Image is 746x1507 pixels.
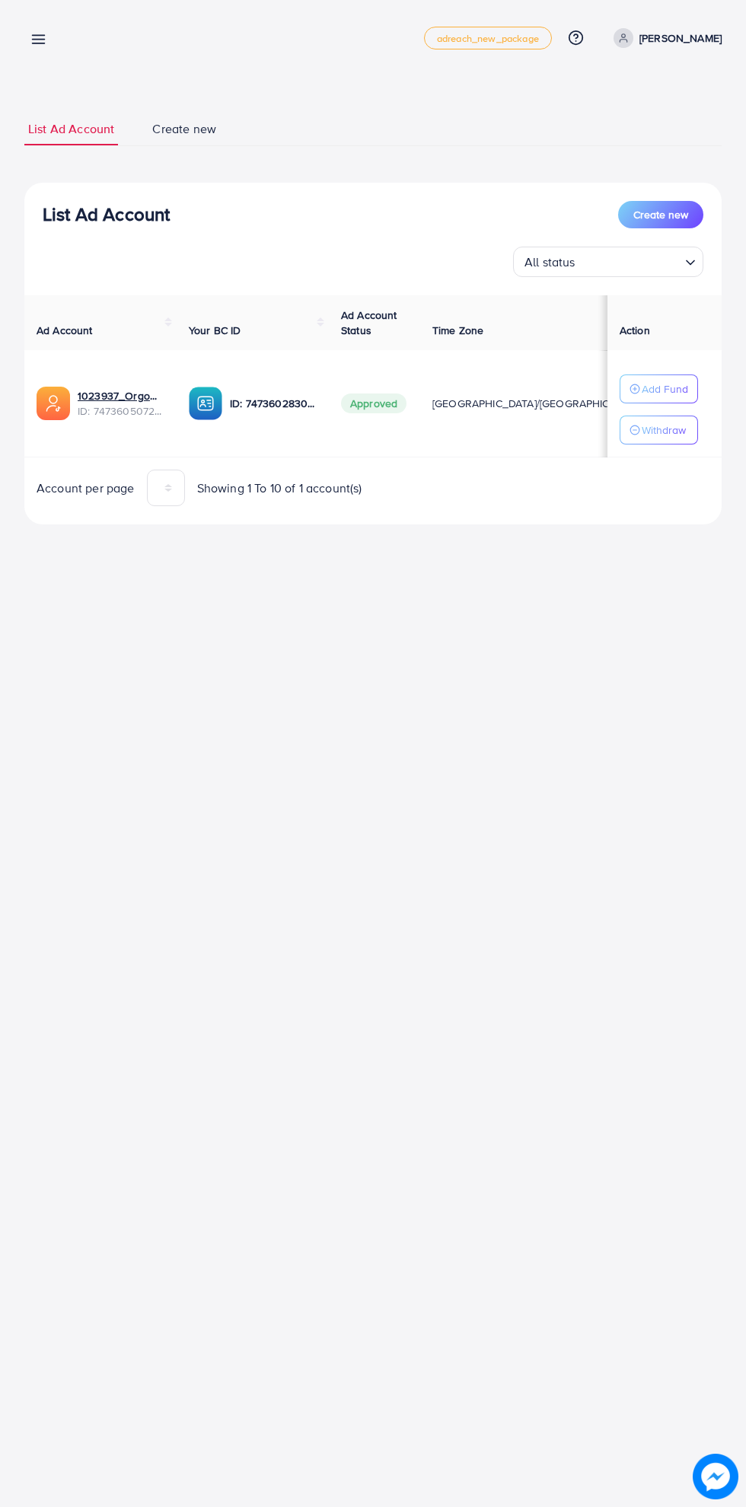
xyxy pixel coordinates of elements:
[620,374,698,403] button: Add Fund
[78,388,164,403] a: 1023937_OrgoNutrients - Ads Manager_1740084299738
[618,201,703,228] button: Create new
[620,416,698,444] button: Withdraw
[513,247,703,277] div: Search for option
[642,421,686,439] p: Withdraw
[607,28,722,48] a: [PERSON_NAME]
[437,33,539,43] span: adreach_new_package
[432,323,483,338] span: Time Zone
[639,29,722,47] p: [PERSON_NAME]
[78,388,164,419] div: <span class='underline'>1023937_OrgoNutrients - Ads Manager_1740084299738</span></br>747360507256...
[152,120,216,138] span: Create new
[37,479,135,497] span: Account per page
[28,120,114,138] span: List Ad Account
[620,323,650,338] span: Action
[189,387,222,420] img: ic-ba-acc.ded83a64.svg
[341,393,406,413] span: Approved
[37,323,93,338] span: Ad Account
[642,380,688,398] p: Add Fund
[230,394,317,413] p: ID: 7473602830218166288
[341,307,397,338] span: Ad Account Status
[189,323,241,338] span: Your BC ID
[432,396,644,411] span: [GEOGRAPHIC_DATA]/[GEOGRAPHIC_DATA]
[693,1454,738,1499] img: image
[37,387,70,420] img: ic-ads-acc.e4c84228.svg
[78,403,164,419] span: ID: 7473605072568762385
[633,207,688,222] span: Create new
[197,479,362,497] span: Showing 1 To 10 of 1 account(s)
[43,203,170,225] h3: List Ad Account
[580,248,679,273] input: Search for option
[521,251,579,273] span: All status
[424,27,552,49] a: adreach_new_package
